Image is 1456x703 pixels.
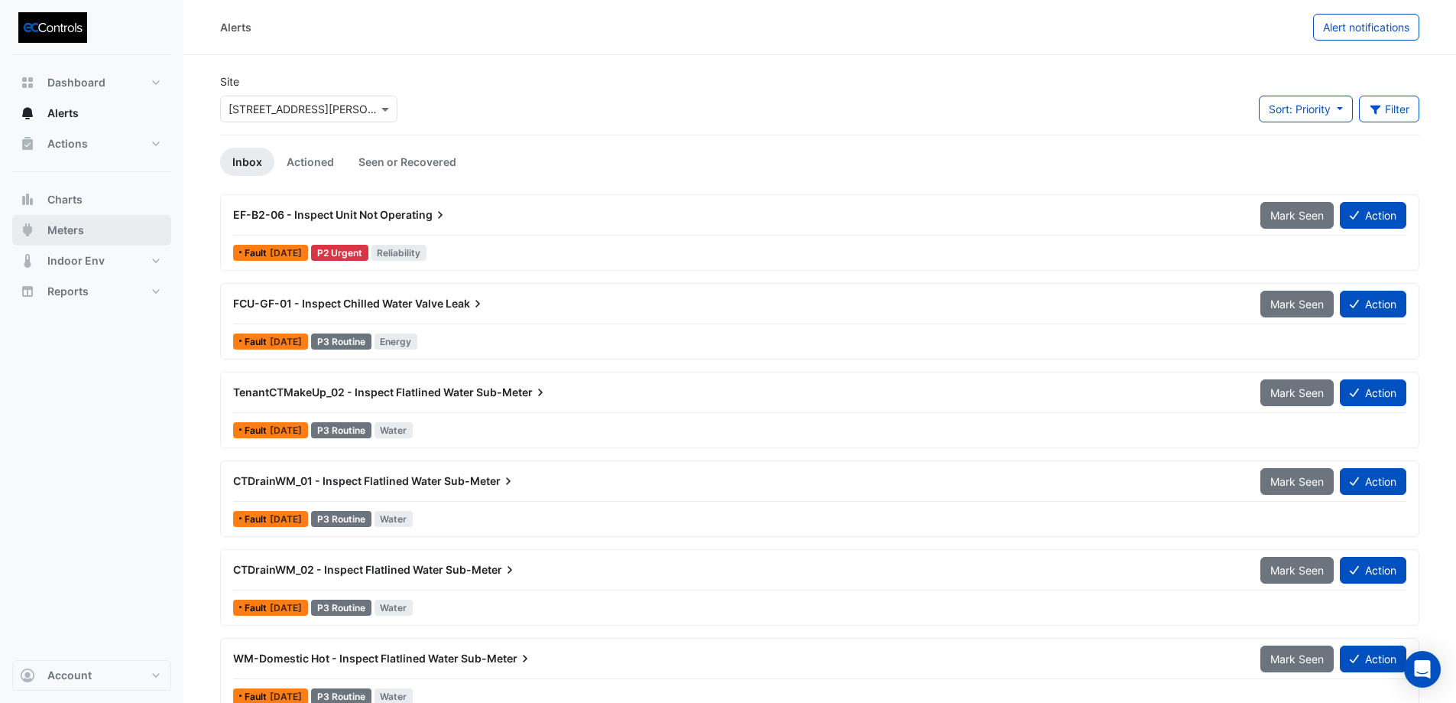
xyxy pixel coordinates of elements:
[20,253,35,269] app-icon: Indoor Env
[1260,646,1334,672] button: Mark Seen
[12,129,171,159] button: Actions
[270,602,302,613] span: Tue 21-Jan-2025 09:15 AEDT
[1270,386,1324,399] span: Mark Seen
[245,337,270,347] span: Fault
[245,249,270,258] span: Fault
[1340,646,1406,672] button: Action
[270,691,302,702] span: Wed 18-Dec-2024 13:45 AEDT
[47,136,88,151] span: Actions
[20,192,35,207] app-icon: Charts
[380,207,448,223] span: Operating
[12,67,171,98] button: Dashboard
[1269,103,1331,116] span: Sort: Priority
[375,600,413,616] span: Water
[270,425,302,436] span: Tue 22-Jul-2025 07:45 AEST
[12,660,171,691] button: Account
[233,297,443,310] span: FCU-GF-01 - Inspect Chilled Water Valve
[311,245,368,261] div: P2 Urgent
[375,334,418,350] span: Energy
[446,562,517,578] span: Sub-Meter
[12,215,171,246] button: Meters
[375,511,413,527] span: Water
[20,106,35,121] app-icon: Alerts
[311,600,371,616] div: P3 Routine
[47,192,83,207] span: Charts
[1359,96,1420,122] button: Filter
[270,336,302,347] span: Mon 15-Sep-2025 16:15 AEST
[1313,14,1419,41] button: Alert notifications
[233,386,474,399] span: TenantCTMakeUp_02 - Inspect Flatlined Water
[1260,468,1334,495] button: Mark Seen
[371,245,427,261] span: Reliability
[444,474,516,489] span: Sub-Meter
[274,148,346,176] a: Actioned
[1270,209,1324,222] span: Mark Seen
[233,474,442,487] span: CTDrainWM_01 - Inspect Flatlined Water
[233,652,459,665] span: WM-Domestic Hot - Inspect Flatlined Water
[233,563,443,576] span: CTDrainWM_02 - Inspect Flatlined Water
[1260,202,1334,229] button: Mark Seen
[245,515,270,524] span: Fault
[1340,291,1406,317] button: Action
[245,692,270,701] span: Fault
[47,253,105,269] span: Indoor Env
[346,148,469,176] a: Seen or Recovered
[233,208,378,221] span: EF-B2-06 - Inspect Unit Not
[20,75,35,90] app-icon: Dashboard
[220,19,251,35] div: Alerts
[47,668,92,683] span: Account
[311,511,371,527] div: P3 Routine
[375,422,413,438] span: Water
[1259,96,1353,122] button: Sort: Priority
[1270,653,1324,666] span: Mark Seen
[1340,468,1406,495] button: Action
[20,284,35,299] app-icon: Reports
[1270,475,1324,488] span: Mark Seen
[1260,379,1334,406] button: Mark Seen
[18,12,87,43] img: Company Logo
[220,73,239,90] label: Site
[12,276,171,307] button: Reports
[1260,291,1334,317] button: Mark Seen
[47,106,79,121] span: Alerts
[20,223,35,238] app-icon: Meters
[220,148,274,176] a: Inbox
[476,385,548,400] span: Sub-Meter
[1340,202,1406,229] button: Action
[1323,21,1409,34] span: Alert notifications
[1340,557,1406,584] button: Action
[311,422,371,438] div: P3 Routine
[270,513,302,525] span: Tue 21-Jan-2025 10:15 AEDT
[1270,298,1324,311] span: Mark Seen
[245,426,270,435] span: Fault
[20,136,35,151] app-icon: Actions
[47,223,84,238] span: Meters
[47,75,105,90] span: Dashboard
[245,604,270,613] span: Fault
[1260,557,1334,584] button: Mark Seen
[1270,564,1324,577] span: Mark Seen
[12,246,171,276] button: Indoor Env
[1404,651,1441,688] div: Open Intercom Messenger
[446,296,485,311] span: Leak
[270,247,302,259] span: Mon 24-Mar-2025 09:00 AEDT
[47,284,89,299] span: Reports
[12,98,171,129] button: Alerts
[461,651,533,666] span: Sub-Meter
[1340,379,1406,406] button: Action
[12,184,171,215] button: Charts
[311,334,371,350] div: P3 Routine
